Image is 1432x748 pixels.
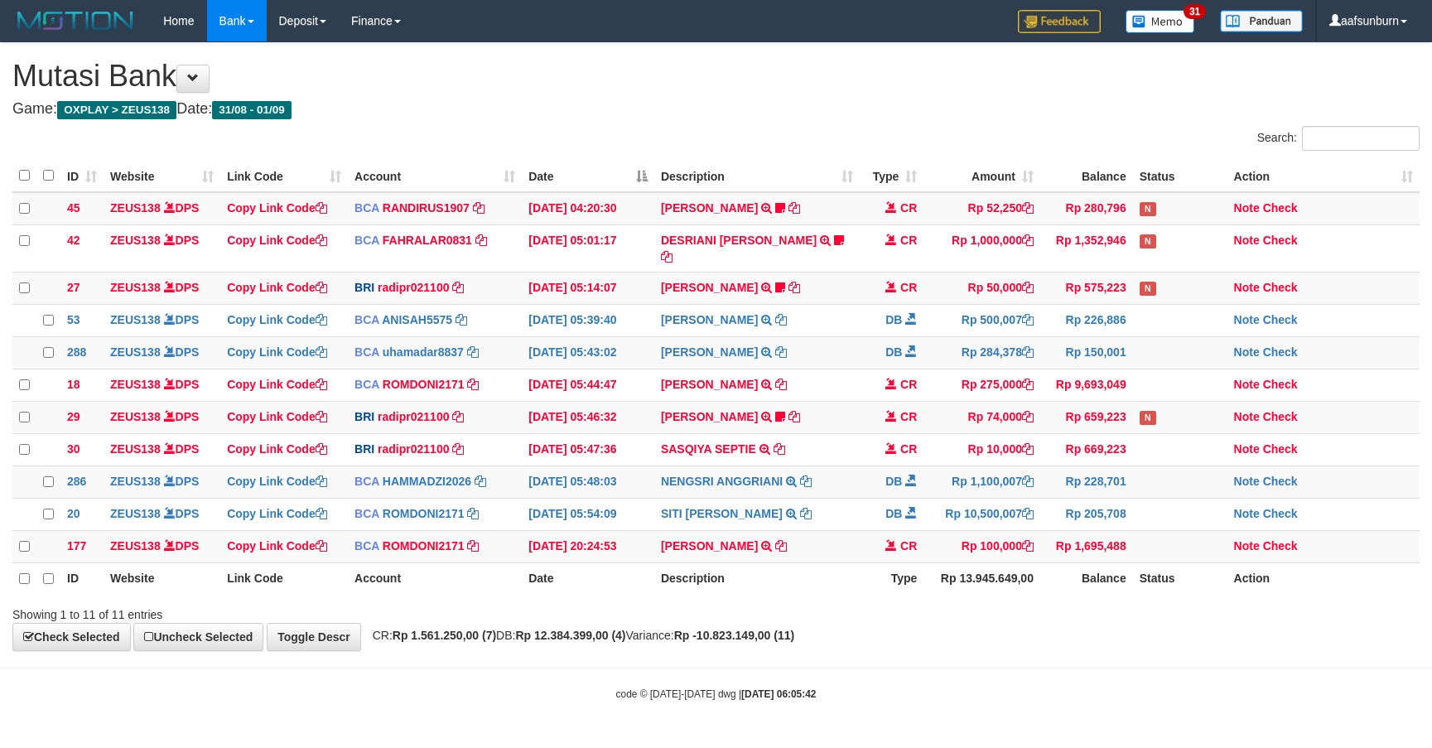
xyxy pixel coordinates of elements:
h4: Game: Date: [12,101,1420,118]
img: MOTION_logo.png [12,8,138,33]
span: BCA [354,345,379,359]
th: Status [1133,562,1227,595]
span: BRI [354,281,374,294]
a: DESRIANI [PERSON_NAME] [661,234,817,247]
span: CR [900,201,917,215]
td: DPS [104,369,220,401]
td: Rp 1,000,000 [923,224,1040,272]
a: Copy Link Code [227,234,327,247]
a: Check [1263,442,1298,456]
a: Copy NENGSRI ANGGRIANI to clipboard [800,475,812,488]
a: Copy Rp 52,250 to clipboard [1022,201,1034,215]
h1: Mutasi Bank [12,60,1420,93]
span: DB [885,345,902,359]
a: [PERSON_NAME] [661,378,758,391]
td: Rp 500,007 [923,304,1040,336]
a: Note [1234,201,1260,215]
a: Copy ANISAH5575 to clipboard [456,313,467,326]
td: DPS [104,304,220,336]
span: Has Note [1140,202,1156,216]
a: Note [1234,442,1260,456]
a: Copy Link Code [227,201,327,215]
a: Note [1234,378,1260,391]
a: Copy uhamadar8837 to clipboard [467,345,479,359]
a: Copy SITI NURLITA SAPIT to clipboard [800,507,812,520]
strong: Rp 12.384.399,00 (4) [515,629,625,642]
span: Has Note [1140,282,1156,296]
span: CR [900,410,917,423]
a: Copy Rp 74,000 to clipboard [1022,410,1034,423]
a: Copy Rp 1,100,007 to clipboard [1022,475,1034,488]
a: Note [1234,539,1260,553]
span: Has Note [1140,234,1156,249]
th: Account [348,562,522,595]
a: ZEUS138 [110,345,161,359]
a: ROMDONI2171 [383,507,465,520]
a: Copy radipr021100 to clipboard [452,442,464,456]
a: ZEUS138 [110,475,161,488]
th: Website [104,562,220,595]
th: Description [654,562,860,595]
a: FAHRALAR0831 [383,234,472,247]
a: Check [1263,539,1298,553]
a: Note [1234,281,1260,294]
td: [DATE] 20:24:53 [522,530,654,562]
a: Copy Link Code [227,281,327,294]
a: ZEUS138 [110,410,161,423]
a: Copy Rp 275,000 to clipboard [1022,378,1034,391]
span: 20 [67,507,80,520]
a: Copy SASQIYA SEPTIE to clipboard [774,442,785,456]
a: Copy Link Code [227,442,327,456]
a: Copy RANDIRUS1907 to clipboard [473,201,485,215]
a: Copy ROMDONI2171 to clipboard [467,378,479,391]
a: Copy STEVANO FERNAN to clipboard [788,410,800,423]
span: CR [900,378,917,391]
span: 288 [67,345,86,359]
img: Feedback.jpg [1018,10,1101,33]
span: 53 [67,313,80,326]
a: Copy ABDUL GAFUR to clipboard [775,539,787,553]
a: Note [1234,234,1260,247]
a: ZEUS138 [110,442,161,456]
th: Link Code [220,562,348,595]
a: Copy Link Code [227,410,327,423]
td: Rp 100,000 [923,530,1040,562]
a: Copy ROMDONI2171 to clipboard [467,507,479,520]
th: Type [860,562,924,595]
span: 29 [67,410,80,423]
a: Check [1263,475,1298,488]
a: Copy Link Code [227,475,327,488]
a: Check [1263,345,1298,359]
td: Rp 659,223 [1040,401,1133,433]
input: Search: [1302,126,1420,151]
span: DB [885,313,902,326]
a: ZEUS138 [110,539,161,553]
td: [DATE] 05:46:32 [522,401,654,433]
a: Copy Rp 1,000,000 to clipboard [1022,234,1034,247]
a: ANISAH5575 [382,313,452,326]
th: Action: activate to sort column ascending [1227,160,1420,192]
a: ROMDONI2171 [383,378,465,391]
a: radipr021100 [378,281,449,294]
span: BCA [354,201,379,215]
a: Copy Rp 10,500,007 to clipboard [1022,507,1034,520]
a: Check [1263,410,1298,423]
a: Check [1263,507,1298,520]
a: ZEUS138 [110,378,161,391]
span: BCA [354,539,379,553]
a: [PERSON_NAME] [661,313,758,326]
td: Rp 10,500,007 [923,498,1040,530]
a: NENGSRI ANGGRIANI [661,475,783,488]
a: Check Selected [12,623,131,651]
a: Copy Rp 100,000 to clipboard [1022,539,1034,553]
th: Link Code: activate to sort column ascending [220,160,348,192]
a: Copy DANA TEGARJALERPR to clipboard [788,281,800,294]
a: HAMMADZI2026 [383,475,471,488]
td: [DATE] 05:14:07 [522,272,654,304]
span: BCA [354,378,379,391]
span: CR [900,234,917,247]
span: Has Note [1140,411,1156,425]
td: Rp 74,000 [923,401,1040,433]
a: Copy TENNY SETIAWAN to clipboard [788,201,800,215]
td: Rp 150,001 [1040,336,1133,369]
